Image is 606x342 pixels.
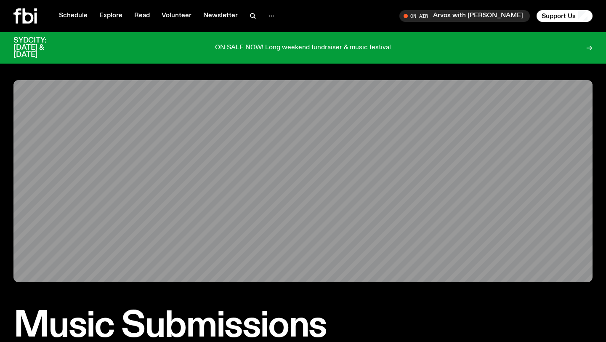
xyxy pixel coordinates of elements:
[13,37,67,59] h3: SYDCITY: [DATE] & [DATE]
[129,10,155,22] a: Read
[157,10,197,22] a: Volunteer
[399,10,530,22] button: On AirArvos with [PERSON_NAME]
[215,44,391,52] p: ON SALE NOW! Long weekend fundraiser & music festival
[537,10,593,22] button: Support Us
[54,10,93,22] a: Schedule
[94,10,128,22] a: Explore
[198,10,243,22] a: Newsletter
[542,12,576,20] span: Support Us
